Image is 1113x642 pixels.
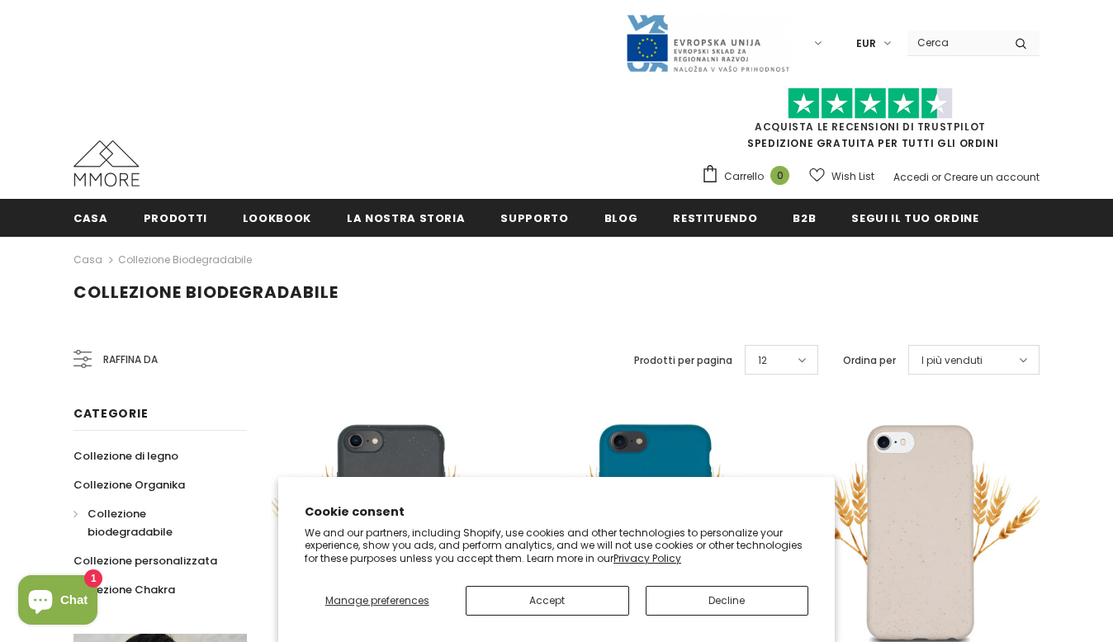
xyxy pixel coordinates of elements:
[73,546,217,575] a: Collezione personalizzata
[73,441,178,470] a: Collezione di legno
[73,199,108,236] a: Casa
[673,199,757,236] a: Restituendo
[724,168,764,185] span: Carrello
[73,470,185,499] a: Collezione Organika
[893,170,929,184] a: Accedi
[73,575,175,604] a: Collezione Chakra
[88,506,173,540] span: Collezione biodegradabile
[755,120,986,134] a: Acquista le recensioni di TrustPilot
[851,199,978,236] a: Segui il tuo ordine
[809,162,874,191] a: Wish List
[831,168,874,185] span: Wish List
[73,250,102,270] a: Casa
[613,551,681,565] a: Privacy Policy
[73,582,175,597] span: Collezione Chakra
[851,210,978,226] span: Segui il tuo ordine
[793,199,816,236] a: B2B
[144,210,207,226] span: Prodotti
[243,210,311,226] span: Lookbook
[604,199,638,236] a: Blog
[347,210,465,226] span: La nostra storia
[305,586,449,616] button: Manage preferences
[646,586,808,616] button: Decline
[243,199,311,236] a: Lookbook
[73,281,339,304] span: Collezione biodegradabile
[144,199,207,236] a: Prodotti
[907,31,1002,54] input: Search Site
[73,553,217,569] span: Collezione personalizzata
[500,210,568,226] span: supporto
[73,448,178,464] span: Collezione di legno
[788,87,953,120] img: Fidati di Pilot Stars
[793,210,816,226] span: B2B
[921,352,983,369] span: I più venduti
[118,253,252,267] a: Collezione biodegradabile
[944,170,1040,184] a: Creare un account
[73,210,108,226] span: Casa
[500,199,568,236] a: supporto
[73,140,140,186] img: Casi MMORE
[103,351,158,369] span: Raffina da
[347,199,465,236] a: La nostra storia
[625,35,790,50] a: Javni Razpis
[466,586,628,616] button: Accept
[931,170,941,184] span: or
[73,477,185,493] span: Collezione Organika
[73,405,148,422] span: Categorie
[73,499,229,546] a: Collezione biodegradabile
[604,210,638,226] span: Blog
[770,166,789,185] span: 0
[856,35,876,52] span: EUR
[325,593,429,607] span: Manage preferences
[758,352,767,369] span: 12
[701,95,1040,150] span: SPEDIZIONE GRATUITA PER TUTTI GLI ORDINI
[625,13,790,73] img: Javni Razpis
[305,503,808,521] h2: Cookie consent
[13,575,102,629] inbox-online-store-chat: Shopify online store chat
[305,526,808,565] p: We and our partners, including Shopify, use cookies and other technologies to personalize your ex...
[634,352,732,369] label: Prodotti per pagina
[673,210,757,226] span: Restituendo
[843,352,896,369] label: Ordina per
[701,164,798,189] a: Carrello 0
